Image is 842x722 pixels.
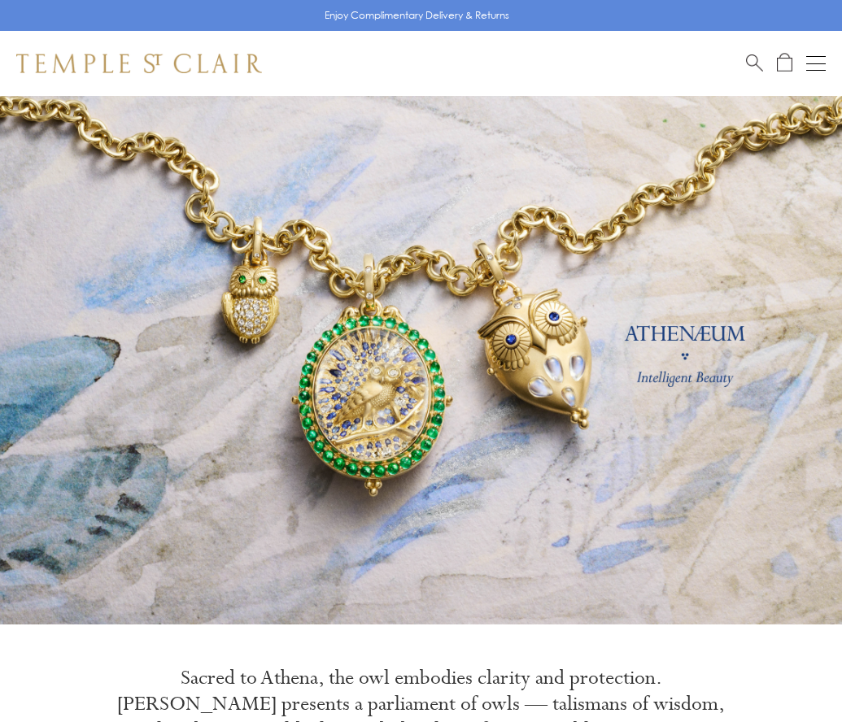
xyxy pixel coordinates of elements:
p: Enjoy Complimentary Delivery & Returns [325,7,509,24]
a: Search [746,53,763,73]
img: Temple St. Clair [16,54,262,73]
button: Open navigation [806,54,826,73]
a: Open Shopping Bag [777,53,792,73]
